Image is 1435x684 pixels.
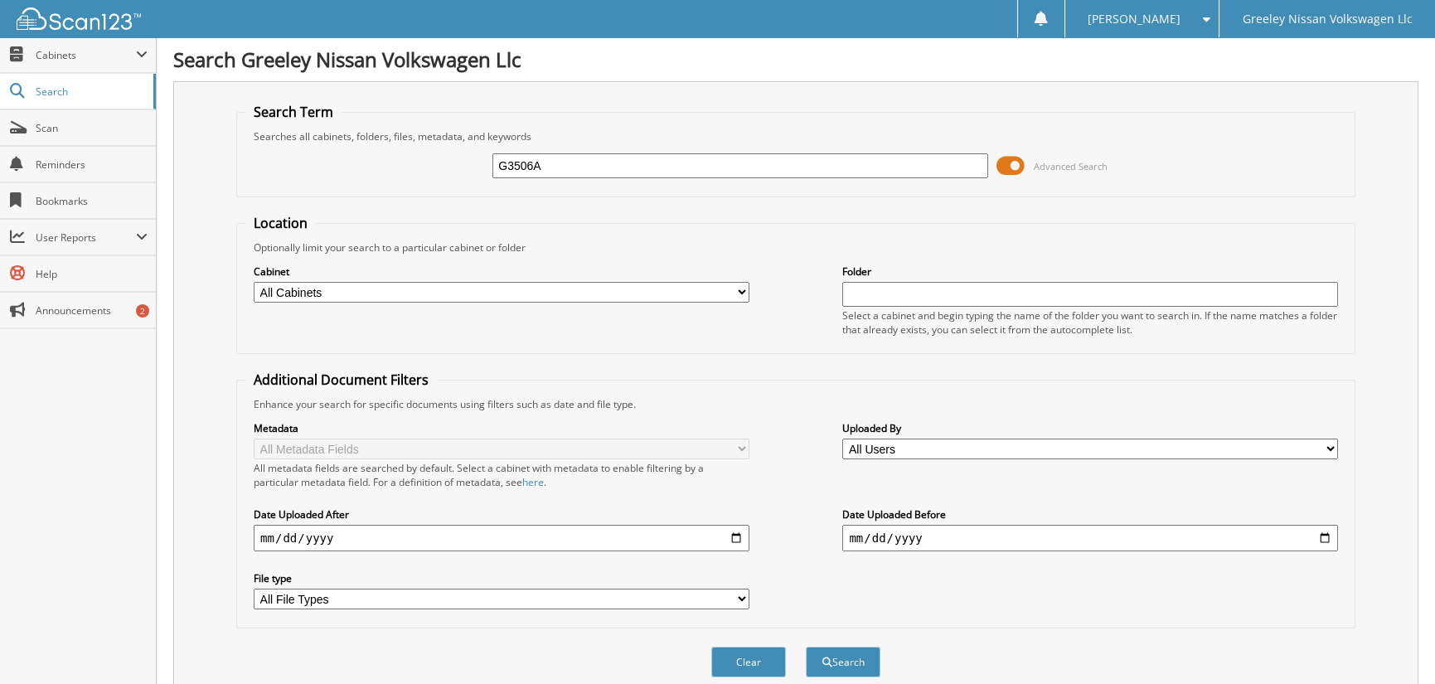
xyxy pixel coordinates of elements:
h1: Search Greeley Nissan Volkswagen Llc [173,46,1418,73]
label: Folder [842,264,1338,279]
label: File type [254,571,749,585]
span: Bookmarks [36,194,148,208]
img: scan123-logo-white.svg [17,7,141,30]
label: Date Uploaded After [254,507,749,521]
span: Advanced Search [1034,160,1108,172]
label: Uploaded By [842,421,1338,435]
div: Select a cabinet and begin typing the name of the folder you want to search in. If the name match... [842,308,1338,337]
input: end [842,525,1338,551]
button: Clear [711,647,786,677]
label: Date Uploaded Before [842,507,1338,521]
input: start [254,525,749,551]
a: here [522,475,544,489]
button: Search [806,647,880,677]
legend: Additional Document Filters [245,371,437,389]
span: User Reports [36,230,136,245]
div: 2 [136,304,149,318]
div: All metadata fields are searched by default. Select a cabinet with metadata to enable filtering b... [254,461,749,489]
span: Search [36,85,145,99]
span: Cabinets [36,48,136,62]
div: Optionally limit your search to a particular cabinet or folder [245,240,1346,255]
span: Scan [36,121,148,135]
label: Metadata [254,421,749,435]
legend: Location [245,214,316,232]
span: [PERSON_NAME] [1088,14,1180,24]
span: Reminders [36,158,148,172]
label: Cabinet [254,264,749,279]
legend: Search Term [245,103,342,121]
span: Help [36,267,148,281]
span: Announcements [36,303,148,318]
div: Searches all cabinets, folders, files, metadata, and keywords [245,129,1346,143]
span: Greeley Nissan Volkswagen Llc [1243,14,1413,24]
iframe: Chat Widget [1352,604,1435,684]
div: Enhance your search for specific documents using filters such as date and file type. [245,397,1346,411]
